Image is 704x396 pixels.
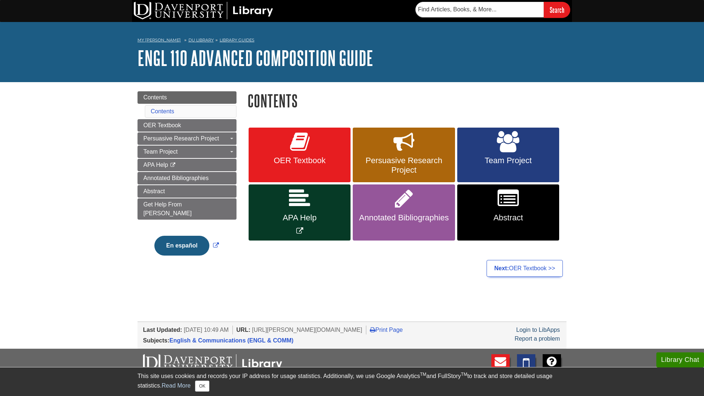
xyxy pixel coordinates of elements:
[154,236,209,256] button: En español
[543,354,561,379] a: FAQ
[457,184,559,241] a: Abstract
[137,132,236,145] a: Persuasive Research Project
[137,159,236,171] a: APA Help
[254,156,345,165] span: OER Textbook
[137,198,236,220] a: Get Help From [PERSON_NAME]
[463,213,554,223] span: Abstract
[134,2,273,19] img: DU Library
[188,37,214,43] a: DU Library
[517,354,535,379] a: Text
[494,265,509,271] strong: Next:
[170,163,176,168] i: This link opens in a new window
[143,135,219,142] span: Persuasive Research Project
[143,337,169,344] span: Subjects:
[353,128,455,183] a: Persuasive Research Project
[249,128,351,183] a: OER Textbook
[420,372,426,377] sup: TM
[137,35,566,47] nav: breadcrumb
[463,156,554,165] span: Team Project
[236,327,250,333] span: URL:
[514,335,560,342] a: Report a problem
[516,327,560,333] a: Login to LibApps
[143,122,181,128] span: OER Textbook
[143,327,182,333] span: Last Updated:
[143,175,209,181] span: Annotated Bibliographies
[254,213,345,223] span: APA Help
[358,213,449,223] span: Annotated Bibliographies
[184,327,228,333] span: [DATE] 10:49 AM
[151,108,174,114] a: Contents
[137,372,566,392] div: This site uses cookies and records your IP address for usage statistics. Additionally, we use Goo...
[415,2,570,18] form: Searches DU Library's articles, books, and more
[143,94,167,100] span: Contents
[137,37,181,43] a: My [PERSON_NAME]
[247,91,566,110] h1: Contents
[370,327,375,333] i: Print Page
[169,337,293,344] a: English & Communications (ENGL & COMM)
[162,382,191,389] a: Read More
[137,119,236,132] a: OER Textbook
[249,184,351,241] a: Link opens in new window
[353,184,455,241] a: Annotated Bibliographies
[137,146,236,158] a: Team Project
[143,148,177,155] span: Team Project
[137,91,236,104] a: Contents
[137,172,236,184] a: Annotated Bibliographies
[544,2,570,18] input: Search
[137,47,373,69] a: ENGL 110 Advanced Composition Guide
[195,381,209,392] button: Close
[137,185,236,198] a: Abstract
[143,188,165,194] span: Abstract
[143,162,168,168] span: APA Help
[457,128,559,183] a: Team Project
[370,327,403,333] a: Print Page
[491,354,510,379] a: E-mail
[153,242,220,249] a: Link opens in new window
[137,91,236,268] div: Guide Page Menu
[220,37,254,43] a: Library Guides
[415,2,544,17] input: Find Articles, Books, & More...
[487,260,563,277] a: Next:OER Textbook >>
[461,372,467,377] sup: TM
[656,352,704,367] button: Library Chat
[252,327,362,333] span: [URL][PERSON_NAME][DOMAIN_NAME]
[143,354,282,373] img: DU Libraries
[143,201,192,216] span: Get Help From [PERSON_NAME]
[358,156,449,175] span: Persuasive Research Project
